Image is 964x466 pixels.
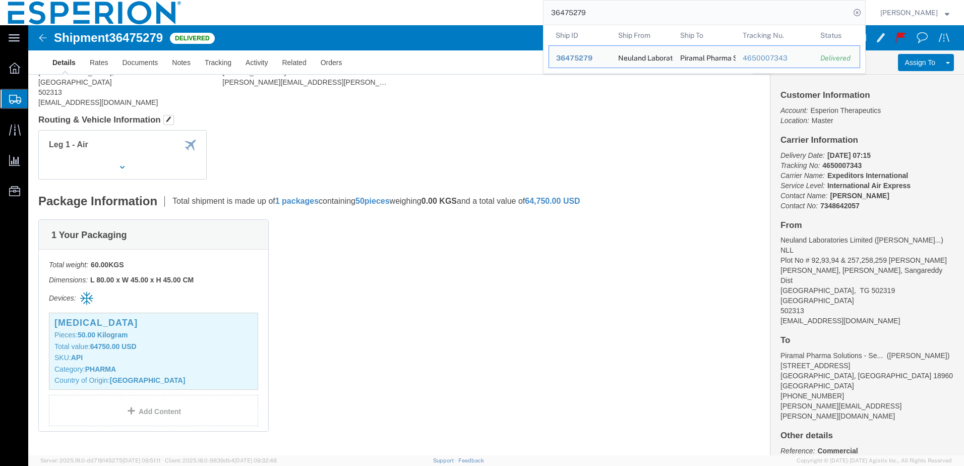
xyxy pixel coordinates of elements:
input: Search for shipment number, reference number [544,1,850,25]
div: Delivered [820,53,853,64]
span: Client: 2025.18.0-9839db4 [165,457,277,463]
table: Search Results [549,25,865,73]
span: Copyright © [DATE]-[DATE] Agistix Inc., All Rights Reserved [797,456,952,465]
span: [DATE] 09:32:48 [234,457,277,463]
a: Feedback [458,457,484,463]
span: Server: 2025.18.0-dd719145275 [40,457,160,463]
th: Ship ID [549,25,611,45]
span: [DATE] 09:51:11 [123,457,160,463]
th: Ship From [611,25,674,45]
a: Support [433,457,458,463]
div: 4650007343 [743,53,807,64]
span: 36475279 [556,54,592,62]
div: 36475279 [556,53,604,64]
span: Clysia Edwards [880,7,938,18]
div: Piramal Pharma Solutions - Sellersville [680,46,729,68]
th: Ship To [673,25,736,45]
button: [PERSON_NAME] [880,7,950,19]
iframe: FS Legacy Container [28,25,964,455]
div: Neuland Laboratories Limited [618,46,667,68]
th: Tracking Nu. [736,25,814,45]
th: Status [813,25,860,45]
